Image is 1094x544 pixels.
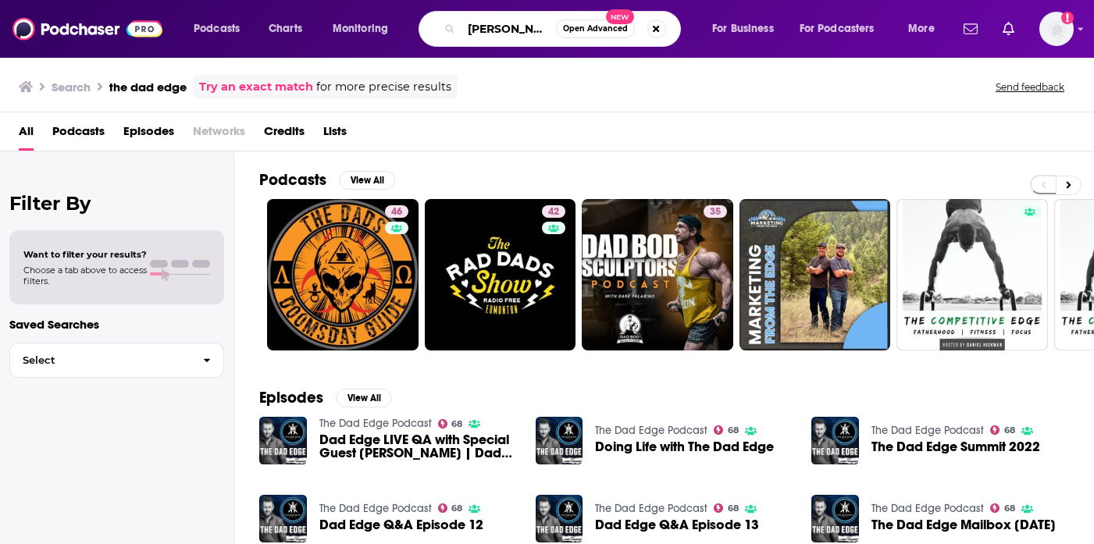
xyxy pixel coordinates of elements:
[319,417,432,430] a: The Dad Edge Podcast
[704,205,727,218] a: 35
[319,433,517,460] span: Dad Edge LIVE QA with Special Guest [PERSON_NAME] | Dad Edge Live QA Mastermind
[333,18,388,40] span: Monitoring
[259,388,392,407] a: EpisodesView All
[536,417,583,464] img: Doing Life with The Dad Edge
[582,199,733,350] a: 35
[438,419,463,428] a: 68
[1061,12,1074,24] svg: Add a profile image
[990,425,1015,435] a: 68
[871,518,1056,532] a: The Dad Edge Mailbox January 2021
[1039,12,1074,46] span: Logged in as megcassidy
[259,170,395,190] a: PodcastsView All
[897,16,954,41] button: open menu
[811,417,859,464] img: The Dad Edge Summit 2022
[123,119,174,151] a: Episodes
[10,355,191,365] span: Select
[871,518,1056,532] span: The Dad Edge Mailbox [DATE]
[728,427,739,434] span: 68
[183,16,260,41] button: open menu
[800,18,875,40] span: For Podcasters
[1004,427,1015,434] span: 68
[23,265,147,286] span: Choose a tab above to access filters.
[316,78,451,96] span: for more precise results
[701,16,793,41] button: open menu
[385,205,408,218] a: 46
[9,343,224,378] button: Select
[438,503,463,513] a: 68
[871,502,984,515] a: The Dad Edge Podcast
[391,204,402,220] span: 46
[52,119,105,151] a: Podcasts
[109,80,187,94] h3: the dad edge
[991,80,1069,94] button: Send feedback
[957,16,984,42] a: Show notifications dropdown
[461,16,556,41] input: Search podcasts, credits, & more...
[19,119,34,151] a: All
[12,14,162,44] img: Podchaser - Follow, Share and Rate Podcasts
[548,204,559,220] span: 42
[322,16,408,41] button: open menu
[319,502,432,515] a: The Dad Edge Podcast
[319,518,483,532] a: Dad Edge Q&A Episode 12
[259,388,323,407] h2: Episodes
[259,417,307,464] img: Dad Edge LIVE QA with Special Guest Ethan Hagner | Dad Edge Live QA Mastermind
[1039,12,1074,46] img: User Profile
[563,25,628,33] span: Open Advanced
[52,80,91,94] h3: Search
[871,424,984,437] a: The Dad Edge Podcast
[267,199,419,350] a: 46
[606,9,634,24] span: New
[9,192,224,215] h2: Filter By
[319,433,517,460] a: Dad Edge LIVE QA with Special Guest Ethan Hagner | Dad Edge Live QA Mastermind
[728,505,739,512] span: 68
[323,119,347,151] a: Lists
[714,425,739,435] a: 68
[789,16,897,41] button: open menu
[1039,12,1074,46] button: Show profile menu
[339,171,395,190] button: View All
[425,199,576,350] a: 42
[710,204,721,220] span: 35
[595,518,759,532] a: Dad Edge Q&A Episode 13
[194,18,240,40] span: Podcasts
[595,502,707,515] a: The Dad Edge Podcast
[871,440,1040,453] a: The Dad Edge Summit 2022
[199,78,313,96] a: Try an exact match
[595,440,774,453] a: Doing Life with The Dad Edge
[714,503,739,513] a: 68
[451,421,462,428] span: 68
[9,317,224,332] p: Saved Searches
[336,389,392,407] button: View All
[536,495,583,542] img: Dad Edge Q&A Episode 13
[908,18,935,40] span: More
[990,503,1015,513] a: 68
[811,495,859,542] img: The Dad Edge Mailbox January 2021
[556,20,635,38] button: Open AdvancedNew
[712,18,774,40] span: For Business
[542,205,565,218] a: 42
[1004,505,1015,512] span: 68
[23,249,147,260] span: Want to filter your results?
[451,505,462,512] span: 68
[193,119,245,151] span: Networks
[259,495,307,542] img: Dad Edge Q&A Episode 12
[595,424,707,437] a: The Dad Edge Podcast
[264,119,305,151] a: Credits
[996,16,1021,42] a: Show notifications dropdown
[259,170,326,190] h2: Podcasts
